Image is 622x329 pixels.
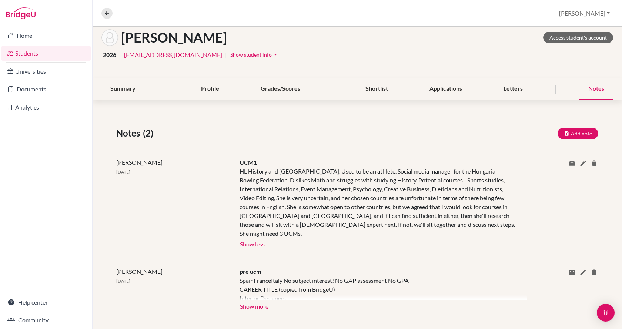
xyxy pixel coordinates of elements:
span: [DATE] [116,278,130,284]
div: Shortlist [357,78,397,100]
div: HL History and [GEOGRAPHIC_DATA]. Used to be an athlete. Social media manager for the Hungarian R... [240,167,516,238]
button: Show student infoarrow_drop_down [230,49,280,60]
div: Grades/Scores [252,78,309,100]
button: Show less [240,238,265,249]
button: Add note [558,128,598,139]
img: Bridge-U [6,7,36,19]
div: Notes [579,78,613,100]
span: Notes [116,127,143,140]
a: Home [1,28,91,43]
button: Show more [240,300,269,311]
a: Universities [1,64,91,79]
a: Documents [1,82,91,97]
span: [DATE] [116,169,130,175]
a: Access student's account [543,32,613,43]
a: Community [1,313,91,328]
span: [PERSON_NAME] [116,159,163,166]
span: [PERSON_NAME] [116,268,163,275]
span: Show student info [230,51,272,58]
div: Profile [192,78,228,100]
a: Analytics [1,100,91,115]
span: | [119,50,121,59]
img: Blanka Napsugár Szabó's avatar [101,29,118,46]
div: Open Intercom Messenger [597,304,615,322]
a: Help center [1,295,91,310]
div: Summary [101,78,144,100]
span: (2) [143,127,156,140]
span: | [225,50,227,59]
span: pre ucm [240,268,261,275]
button: [PERSON_NAME] [556,6,613,20]
div: SpainFranceItaly No subject interest! No GAP assessment No GPA CAREER TITLE (copied from BridgeU)... [240,276,516,300]
div: Applications [421,78,471,100]
span: UCM1 [240,159,257,166]
div: Letters [495,78,532,100]
i: arrow_drop_down [272,51,279,58]
span: 2026 [103,50,116,59]
h1: [PERSON_NAME] [121,30,227,46]
a: Students [1,46,91,61]
a: [EMAIL_ADDRESS][DOMAIN_NAME] [124,50,222,59]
